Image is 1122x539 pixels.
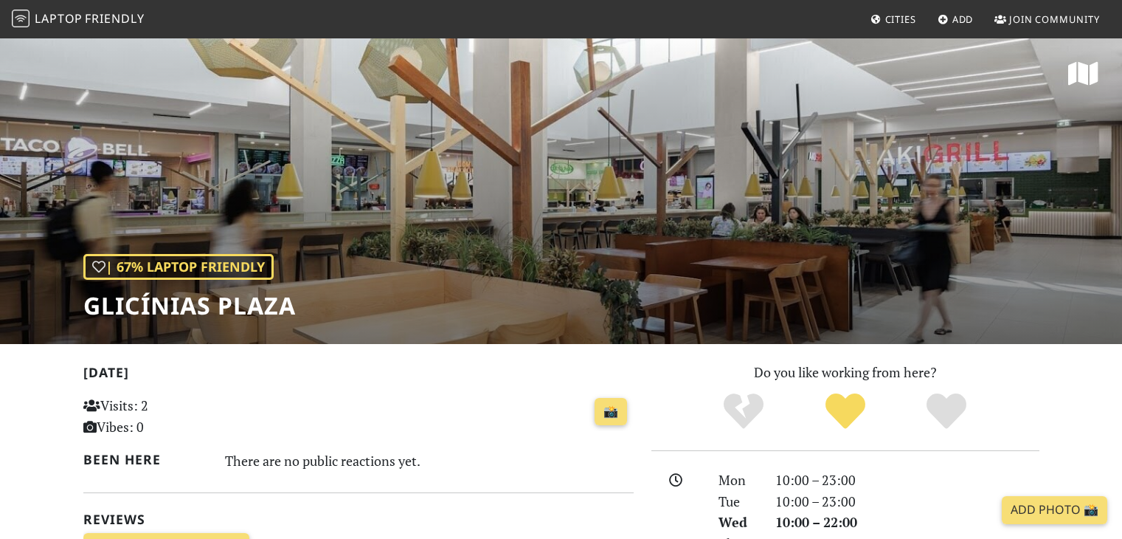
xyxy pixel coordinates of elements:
div: 10:00 – 23:00 [766,470,1048,491]
div: No [693,391,794,432]
div: 10:00 – 22:00 [766,512,1048,533]
p: Do you like working from here? [651,362,1039,383]
span: Cities [885,13,916,26]
img: LaptopFriendly [12,10,30,27]
a: Add [932,6,980,32]
span: Join Community [1009,13,1100,26]
h2: Been here [83,452,208,467]
div: Yes [794,391,896,432]
div: Mon [710,470,766,491]
span: Laptop [35,10,83,27]
div: 10:00 – 23:00 [766,491,1048,512]
span: Friendly [85,10,144,27]
div: Tue [710,491,766,512]
div: There are no public reactions yet. [225,449,634,473]
a: LaptopFriendly LaptopFriendly [12,7,145,32]
p: Visits: 2 Vibes: 0 [83,395,255,438]
a: 📸 [595,398,627,426]
span: Add [952,13,974,26]
a: Join Community [988,6,1106,32]
div: | 67% Laptop Friendly [83,254,274,280]
a: Add Photo 📸 [1002,496,1107,524]
h1: Glicínias Plaza [83,292,296,320]
div: Wed [710,512,766,533]
a: Cities [865,6,922,32]
h2: [DATE] [83,365,634,386]
div: Definitely! [896,391,997,432]
h2: Reviews [83,512,634,527]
